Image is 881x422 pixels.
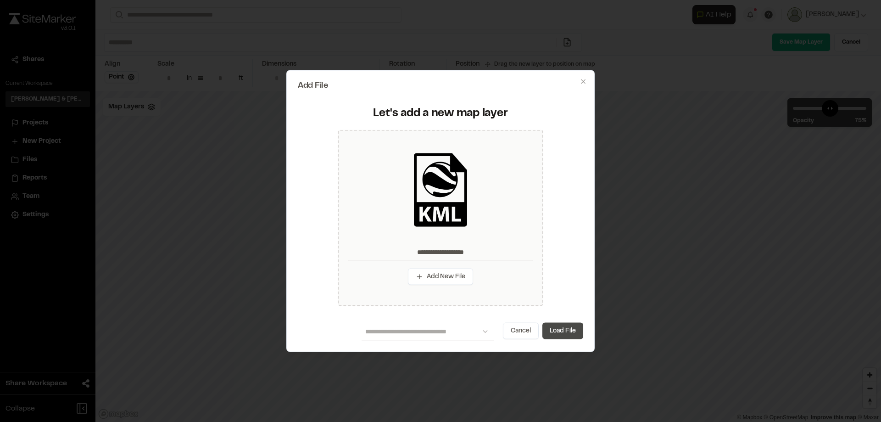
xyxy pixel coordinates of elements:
[338,130,543,306] div: Add New File
[408,268,473,285] button: Add New File
[298,81,583,90] h2: Add File
[404,153,477,226] img: kml_black_icon.png
[503,323,539,339] button: Cancel
[542,323,583,339] button: Load File
[303,106,578,121] div: Let's add a new map layer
